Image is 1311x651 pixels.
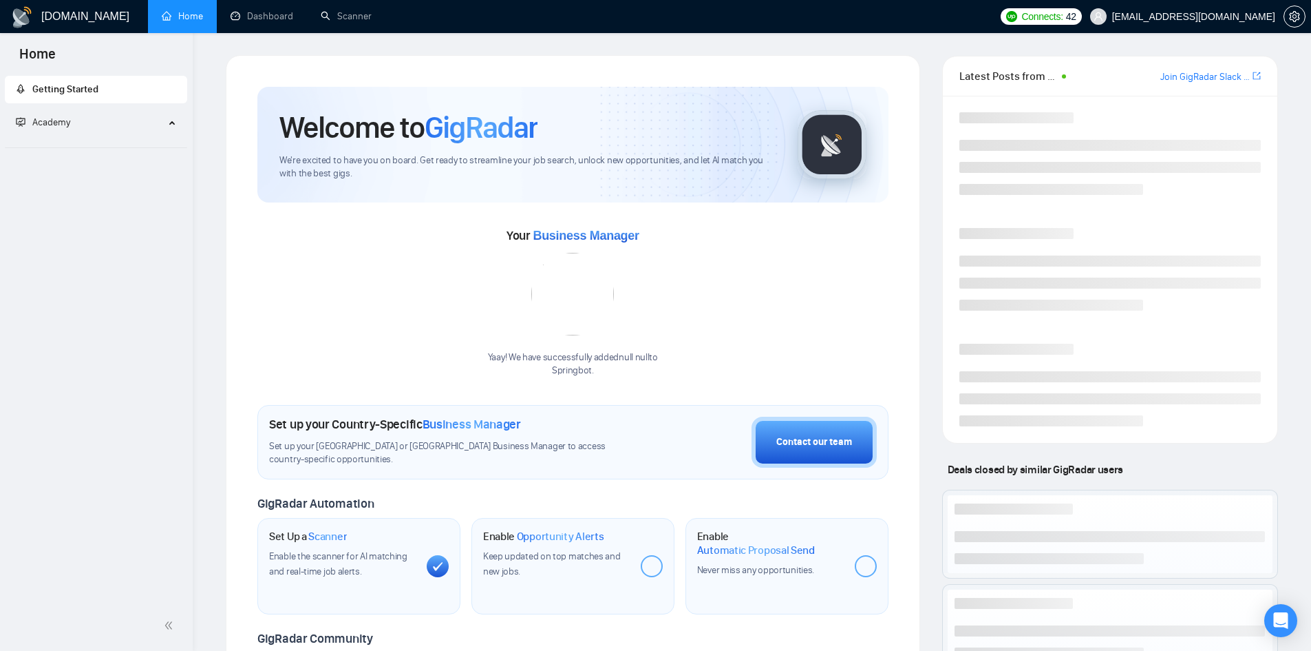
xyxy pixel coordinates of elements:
span: Scanner [308,530,347,544]
span: Deals closed by similar GigRadar users [942,457,1129,482]
span: Latest Posts from the GigRadar Community [959,68,1058,85]
span: Business Manager [533,229,639,242]
span: Never miss any opportunities. [697,564,814,576]
img: upwork-logo.png [1006,11,1017,22]
span: Keep updated on top matches and new jobs. [483,550,621,577]
a: export [1253,70,1261,83]
h1: Set up your Country-Specific [269,417,521,432]
span: fund-projection-screen [16,117,25,127]
span: setting [1284,11,1305,22]
span: GigRadar [425,109,537,146]
span: GigRadar Community [257,631,373,646]
div: Contact our team [776,435,852,450]
span: export [1253,70,1261,81]
span: user [1094,12,1103,21]
img: error [531,253,614,335]
h1: Welcome to [279,109,537,146]
span: Getting Started [32,83,98,95]
a: dashboardDashboard [231,10,293,22]
span: GigRadar Automation [257,496,374,511]
span: rocket [16,84,25,94]
span: Automatic Proposal Send [697,544,815,557]
p: Springbot . [488,364,658,378]
span: Connects: [1021,9,1063,24]
li: Getting Started [5,76,187,103]
h1: Enable [483,530,604,544]
span: Opportunity Alerts [517,530,604,544]
button: Contact our team [752,417,877,468]
img: gigradar-logo.png [798,110,866,179]
span: 42 [1066,9,1076,24]
span: Academy [32,116,70,128]
span: Home [8,44,67,73]
h1: Enable [697,530,844,557]
a: searchScanner [321,10,372,22]
span: Business Manager [423,417,521,432]
span: Enable the scanner for AI matching and real-time job alerts. [269,550,407,577]
h1: Set Up a [269,530,347,544]
span: Set up your [GEOGRAPHIC_DATA] or [GEOGRAPHIC_DATA] Business Manager to access country-specific op... [269,440,634,466]
span: We're excited to have you on board. Get ready to streamline your job search, unlock new opportuni... [279,154,776,180]
button: setting [1283,6,1305,28]
div: Yaay! We have successfully added null null to [488,351,658,378]
div: Open Intercom Messenger [1264,604,1297,637]
a: setting [1283,11,1305,22]
img: logo [11,6,33,28]
li: Academy Homepage [5,142,187,151]
span: double-left [164,619,178,632]
span: Your [507,228,639,243]
span: Academy [16,116,70,128]
a: Join GigRadar Slack Community [1160,70,1250,85]
a: homeHome [162,10,203,22]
